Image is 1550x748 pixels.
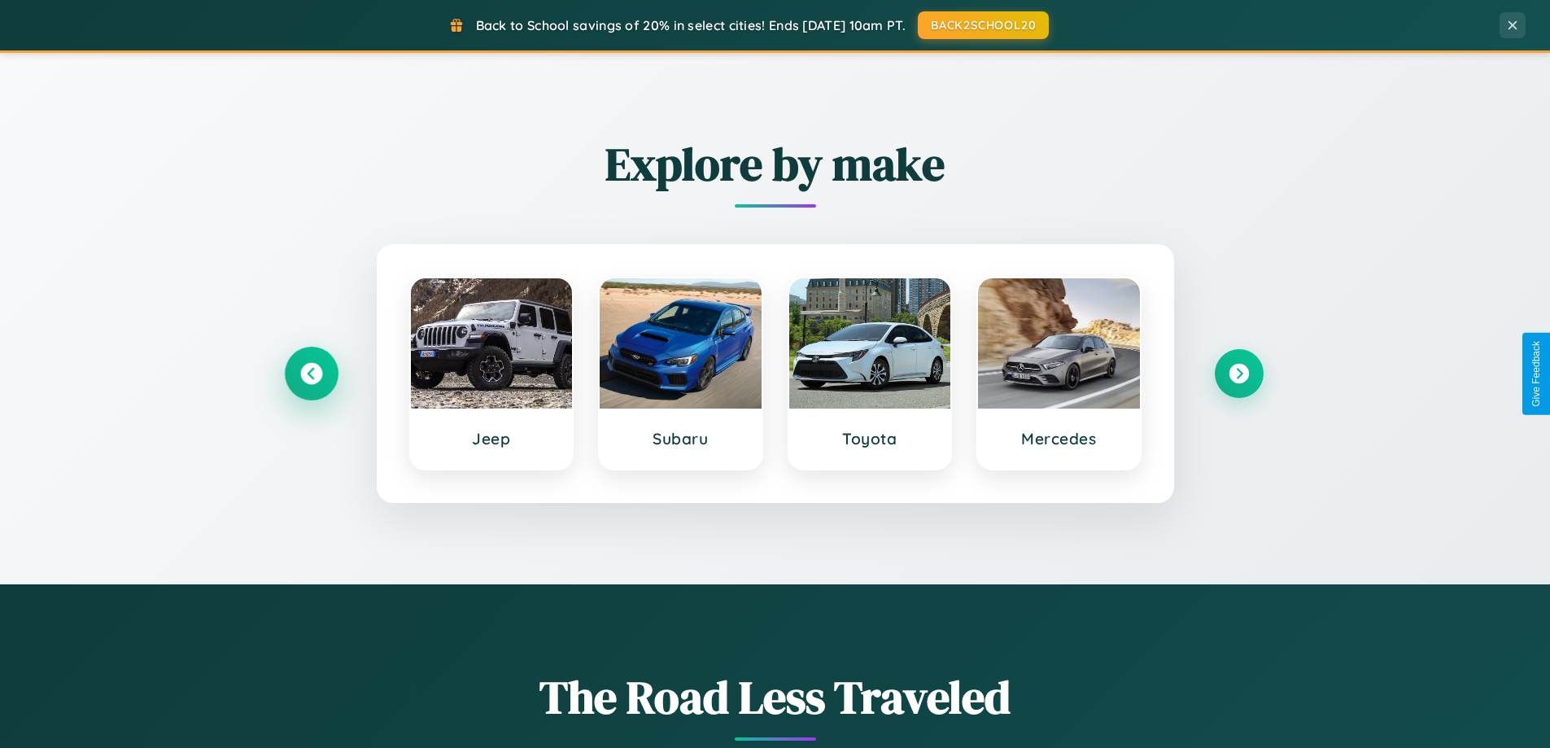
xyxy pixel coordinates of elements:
[287,133,1264,195] h2: Explore by make
[1530,341,1542,407] div: Give Feedback
[918,11,1049,39] button: BACK2SCHOOL20
[806,429,935,448] h3: Toyota
[287,666,1264,728] h1: The Road Less Traveled
[476,17,906,33] span: Back to School savings of 20% in select cities! Ends [DATE] 10am PT.
[994,429,1124,448] h3: Mercedes
[427,429,557,448] h3: Jeep
[616,429,745,448] h3: Subaru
